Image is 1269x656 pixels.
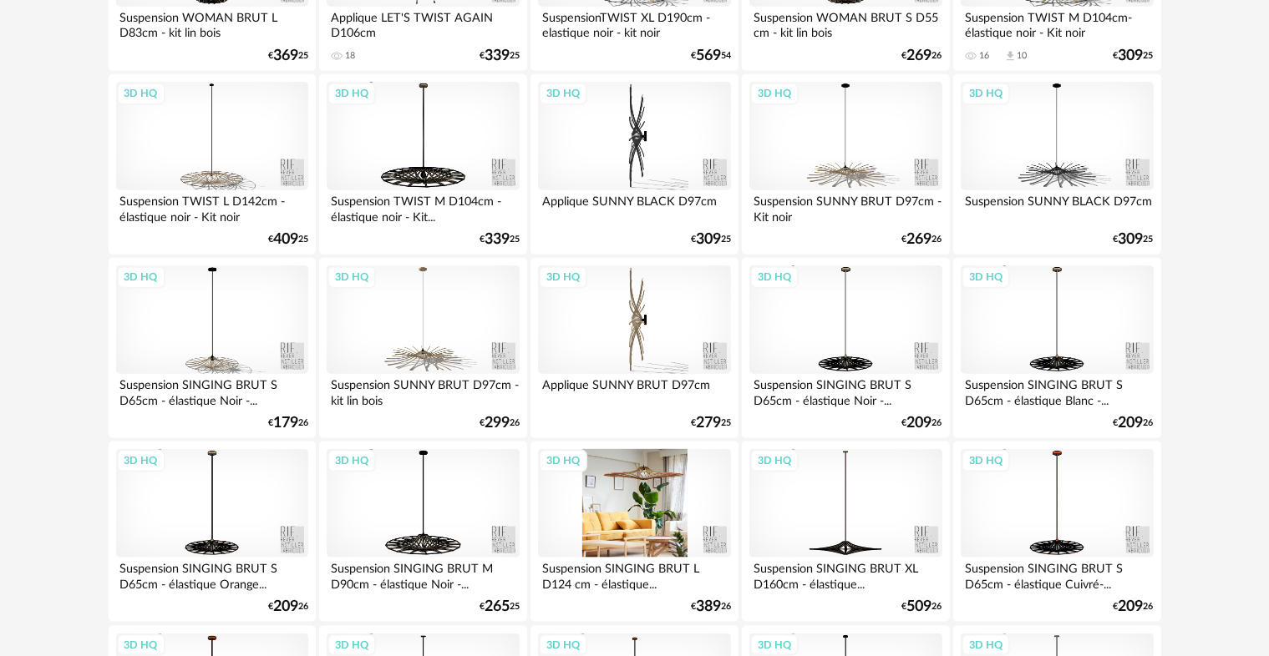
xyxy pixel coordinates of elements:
a: 3D HQ Suspension SINGING BRUT S D65cm - élastique Blanc -... €20926 [953,258,1160,438]
div: € 26 [268,601,308,613]
div: € 54 [691,50,731,62]
span: 569 [696,50,721,62]
div: € 25 [480,50,520,62]
div: 3D HQ [117,266,165,288]
div: 3D HQ [750,266,799,288]
div: € 26 [902,601,942,613]
div: € 26 [902,417,942,429]
div: 10 [1017,50,1027,62]
div: Suspension SINGING BRUT L D124 cm - élastique... [538,558,730,591]
div: Suspension SINGING BRUT S D65cm - élastique Orange... [116,558,308,591]
div: € 26 [902,234,942,245]
div: € 25 [268,50,308,62]
div: 3D HQ [117,450,165,472]
div: Applique SUNNY BLACK D97cm [538,190,730,224]
div: Suspension TWIST L D142cm - élastique noir - Kit noir [116,190,308,224]
div: € 25 [1114,50,1154,62]
span: 509 [907,601,932,613]
a: 3D HQ Suspension SUNNY BRUT D97cm - kit lin bois €29926 [319,258,526,438]
div: 3D HQ [539,634,587,656]
div: 3D HQ [539,83,587,104]
div: 18 [345,50,355,62]
span: 309 [1119,234,1144,245]
div: € 26 [902,50,942,62]
div: Suspension WOMAN BRUT L D83cm - kit lin bois [116,7,308,40]
div: Suspension WOMAN BRUT S D55 cm - kit lin bois [749,7,942,40]
span: 309 [696,234,721,245]
span: 179 [273,417,298,429]
span: 299 [485,417,510,429]
div: Suspension SINGING BRUT S D65cm - élastique Noir -... [749,374,942,407]
span: Download icon [1004,50,1017,63]
div: 3D HQ [962,83,1010,104]
div: 3D HQ [539,266,587,288]
div: 3D HQ [750,83,799,104]
span: 209 [1119,601,1144,613]
div: € 26 [1114,417,1154,429]
div: Suspension SINGING BRUT S D65cm - élastique Cuivré-... [961,558,1153,591]
span: 309 [1119,50,1144,62]
div: 3D HQ [117,83,165,104]
a: 3D HQ Suspension SINGING BRUT XL D160cm - élastique... €50926 [742,442,949,622]
div: Suspension SUNNY BRUT D97cm - Kit noir [749,190,942,224]
div: 3D HQ [327,634,376,656]
div: € 25 [691,417,731,429]
div: Suspension SINGING BRUT S D65cm - élastique Noir -... [116,374,308,407]
div: Suspension SINGING BRUT M D90cm - élastique Noir -... [327,558,519,591]
span: 265 [485,601,510,613]
a: 3D HQ Suspension SINGING BRUT S D65cm - élastique Orange... €20926 [109,442,316,622]
a: 3D HQ Suspension TWIST L D142cm - élastique noir - Kit noir €40925 [109,74,316,255]
div: 3D HQ [962,266,1010,288]
div: Suspension SUNNY BRUT D97cm - kit lin bois [327,374,519,407]
span: 409 [273,234,298,245]
div: 3D HQ [117,634,165,656]
span: 389 [696,601,721,613]
div: 3D HQ [327,83,376,104]
div: Applique SUNNY BRUT D97cm [538,374,730,407]
a: 3D HQ Suspension SINGING BRUT S D65cm - élastique Noir -... €17926 [109,258,316,438]
div: 3D HQ [327,450,376,472]
span: 209 [273,601,298,613]
span: 269 [907,234,932,245]
div: € 25 [480,234,520,245]
div: 3D HQ [539,450,587,472]
div: € 26 [480,417,520,429]
span: 279 [696,417,721,429]
div: € 25 [1114,234,1154,245]
a: 3D HQ Applique SUNNY BLACK D97cm €30925 [530,74,738,255]
div: € 26 [1114,601,1154,613]
div: 3D HQ [750,450,799,472]
div: 3D HQ [962,450,1010,472]
a: 3D HQ Suspension SINGING BRUT M D90cm - élastique Noir -... €26525 [319,442,526,622]
div: € 26 [691,601,731,613]
div: 3D HQ [750,634,799,656]
span: 269 [907,50,932,62]
div: Suspension SINGING BRUT S D65cm - élastique Blanc -... [961,374,1153,407]
div: € 26 [268,417,308,429]
a: 3D HQ Suspension SINGING BRUT S D65cm - élastique Noir -... €20926 [742,258,949,438]
a: 3D HQ Suspension SUNNY BRUT D97cm - Kit noir €26926 [742,74,949,255]
div: Suspension TWIST M D104cm- élastique noir - Kit noir [961,7,1153,40]
div: 16 [979,50,989,62]
div: Suspension TWIST M D104cm - élastique noir - Kit... [327,190,519,224]
a: 3D HQ Suspension SINGING BRUT L D124 cm - élastique... €38926 [530,442,738,622]
span: 369 [273,50,298,62]
div: SuspensionTWIST XL D190cm - elastique noir - kit noir [538,7,730,40]
a: 3D HQ Suspension SINGING BRUT S D65cm - élastique Cuivré-... €20926 [953,442,1160,622]
div: 3D HQ [962,634,1010,656]
div: Suspension SUNNY BLACK D97cm [961,190,1153,224]
div: € 25 [480,601,520,613]
a: 3D HQ Applique SUNNY BRUT D97cm €27925 [530,258,738,438]
div: € 25 [691,234,731,245]
div: Applique LET'S TWIST AGAIN D106cm [327,7,519,40]
div: 3D HQ [327,266,376,288]
span: 339 [485,50,510,62]
a: 3D HQ Suspension TWIST M D104cm - élastique noir - Kit... €33925 [319,74,526,255]
span: 209 [1119,417,1144,429]
div: € 25 [268,234,308,245]
span: 209 [907,417,932,429]
div: Suspension SINGING BRUT XL D160cm - élastique... [749,558,942,591]
a: 3D HQ Suspension SUNNY BLACK D97cm €30925 [953,74,1160,255]
span: 339 [485,234,510,245]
